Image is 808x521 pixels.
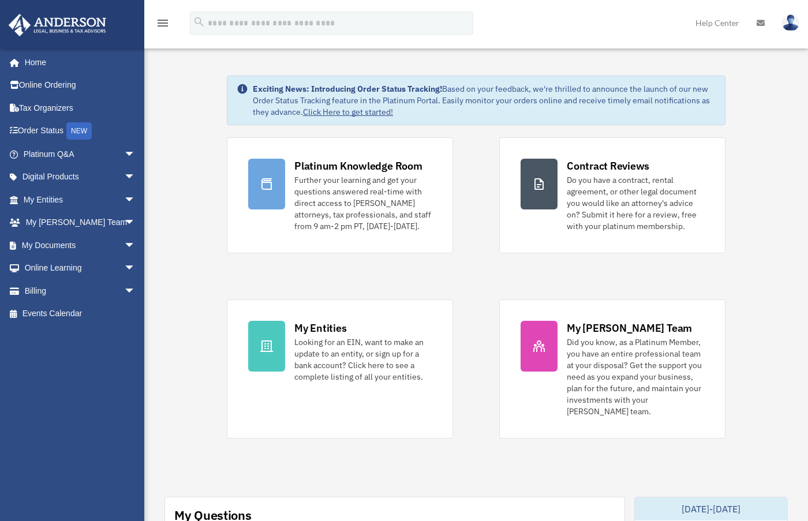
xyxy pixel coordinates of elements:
span: arrow_drop_down [124,143,147,166]
img: Anderson Advisors Platinum Portal [5,14,110,36]
a: Billingarrow_drop_down [8,279,153,302]
a: Home [8,51,147,74]
div: [DATE]-[DATE] [635,497,787,520]
a: My [PERSON_NAME] Teamarrow_drop_down [8,211,153,234]
i: search [193,16,205,28]
a: menu [156,20,170,30]
div: Do you have a contract, rental agreement, or other legal document you would like an attorney's ad... [567,174,704,232]
span: arrow_drop_down [124,211,147,235]
div: Based on your feedback, we're thrilled to announce the launch of our new Order Status Tracking fe... [253,83,716,118]
a: Tax Organizers [8,96,153,119]
div: Platinum Knowledge Room [294,159,422,173]
a: Click Here to get started! [303,107,393,117]
a: Platinum Knowledge Room Further your learning and get your questions answered real-time with dire... [227,137,453,253]
a: Online Learningarrow_drop_down [8,257,153,280]
span: arrow_drop_down [124,166,147,189]
a: Order StatusNEW [8,119,153,143]
div: NEW [66,122,92,140]
a: My Entities Looking for an EIN, want to make an update to an entity, or sign up for a bank accoun... [227,299,453,438]
a: Digital Productsarrow_drop_down [8,166,153,189]
a: Contract Reviews Do you have a contract, rental agreement, or other legal document you would like... [499,137,725,253]
a: Platinum Q&Aarrow_drop_down [8,143,153,166]
span: arrow_drop_down [124,279,147,303]
a: My [PERSON_NAME] Team Did you know, as a Platinum Member, you have an entire professional team at... [499,299,725,438]
a: Events Calendar [8,302,153,325]
div: Contract Reviews [567,159,649,173]
span: arrow_drop_down [124,188,147,212]
span: arrow_drop_down [124,234,147,257]
img: User Pic [782,14,799,31]
div: My Entities [294,321,346,335]
a: My Documentsarrow_drop_down [8,234,153,257]
strong: Exciting News: Introducing Order Status Tracking! [253,84,442,94]
a: Online Ordering [8,74,153,97]
div: My [PERSON_NAME] Team [567,321,692,335]
div: Did you know, as a Platinum Member, you have an entire professional team at your disposal? Get th... [567,336,704,417]
a: My Entitiesarrow_drop_down [8,188,153,211]
div: Further your learning and get your questions answered real-time with direct access to [PERSON_NAM... [294,174,432,232]
i: menu [156,16,170,30]
span: arrow_drop_down [124,257,147,280]
div: Looking for an EIN, want to make an update to an entity, or sign up for a bank account? Click her... [294,336,432,383]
